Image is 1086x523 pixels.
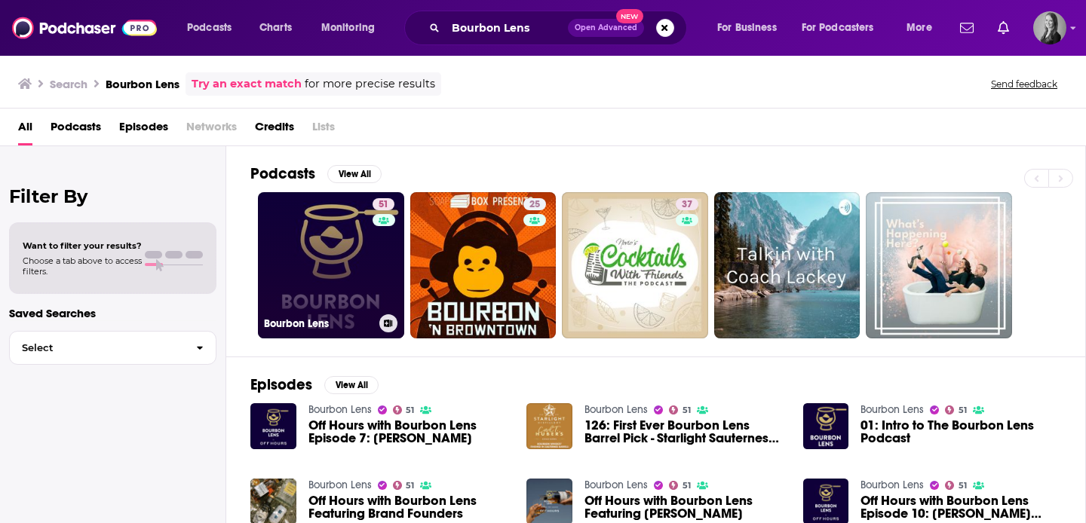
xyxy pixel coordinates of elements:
[562,192,708,338] a: 37
[250,375,312,394] h2: Episodes
[584,419,785,445] a: 126: First Ever Bourbon Lens Barrel Pick - Starlight Sauternes Finished Bourbon
[250,403,296,449] img: Off Hours with Bourbon Lens Episode 7: Penelope Bourbon
[23,240,142,251] span: Want to filter your results?
[683,407,691,414] span: 51
[186,115,237,145] span: Networks
[18,115,32,145] a: All
[305,75,435,93] span: for more precise results
[1033,11,1066,44] span: Logged in as katieTBG
[526,403,572,449] img: 126: First Ever Bourbon Lens Barrel Pick - Starlight Sauternes Finished Bourbon
[954,15,980,41] a: Show notifications dropdown
[406,407,414,414] span: 51
[106,77,179,91] h3: Bourbon Lens
[51,115,101,145] a: Podcasts
[393,405,415,414] a: 51
[896,16,951,40] button: open menu
[986,78,1062,90] button: Send feedback
[308,479,372,491] a: Bourbon Lens
[992,15,1015,41] a: Show notifications dropdown
[419,11,701,45] div: Search podcasts, credits, & more...
[959,482,967,489] span: 51
[308,403,372,416] a: Bourbon Lens
[12,14,157,42] img: Podchaser - Follow, Share and Rate Podcasts
[308,494,509,520] a: Off Hours with Bourbon Lens Featuring Brand Founders
[311,16,394,40] button: open menu
[682,197,692,213] span: 37
[584,494,785,520] a: Off Hours with Bourbon Lens Featuring Jake Ireland
[410,192,557,338] a: 25
[907,17,932,38] span: More
[446,16,568,40] input: Search podcasts, credits, & more...
[861,403,924,416] a: Bourbon Lens
[802,17,874,38] span: For Podcasters
[187,17,232,38] span: Podcasts
[308,419,509,445] span: Off Hours with Bourbon Lens Episode 7: [PERSON_NAME]
[669,481,691,490] a: 51
[393,481,415,490] a: 51
[717,17,777,38] span: For Business
[312,115,335,145] span: Lists
[792,16,896,40] button: open menu
[327,165,382,183] button: View All
[250,16,301,40] a: Charts
[523,198,546,210] a: 25
[176,16,251,40] button: open menu
[584,494,785,520] span: Off Hours with Bourbon Lens Featuring [PERSON_NAME]
[264,317,373,330] h3: Bourbon Lens
[683,482,691,489] span: 51
[250,164,382,183] a: PodcastsView All
[707,16,796,40] button: open menu
[321,17,375,38] span: Monitoring
[23,255,142,277] span: Choose a tab above to access filters.
[9,306,216,320] p: Saved Searches
[10,343,184,353] span: Select
[373,198,394,210] a: 51
[379,197,388,213] span: 51
[250,164,315,183] h2: Podcasts
[406,482,414,489] span: 51
[861,479,924,491] a: Bourbon Lens
[1033,11,1066,44] button: Show profile menu
[1033,11,1066,44] img: User Profile
[861,494,1061,520] a: Off Hours with Bourbon Lens Episode 10: Sam Montgomery from Bardstown Bourbon Co.
[945,405,967,414] a: 51
[575,24,637,32] span: Open Advanced
[584,403,648,416] a: Bourbon Lens
[308,419,509,445] a: Off Hours with Bourbon Lens Episode 7: Penelope Bourbon
[945,481,967,490] a: 51
[616,9,643,23] span: New
[669,405,691,414] a: 51
[258,192,404,338] a: 51Bourbon Lens
[192,75,302,93] a: Try an exact match
[529,197,540,213] span: 25
[568,19,644,37] button: Open AdvancedNew
[9,331,216,365] button: Select
[676,198,698,210] a: 37
[250,375,379,394] a: EpisodesView All
[861,419,1061,445] a: 01: Intro to The Bourbon Lens Podcast
[584,479,648,491] a: Bourbon Lens
[119,115,168,145] a: Episodes
[324,376,379,394] button: View All
[255,115,294,145] a: Credits
[50,77,87,91] h3: Search
[803,403,849,449] img: 01: Intro to The Bourbon Lens Podcast
[959,407,967,414] span: 51
[9,185,216,207] h2: Filter By
[861,494,1061,520] span: Off Hours with Bourbon Lens Episode 10: [PERSON_NAME] from Bardstown Bourbon Co.
[259,17,292,38] span: Charts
